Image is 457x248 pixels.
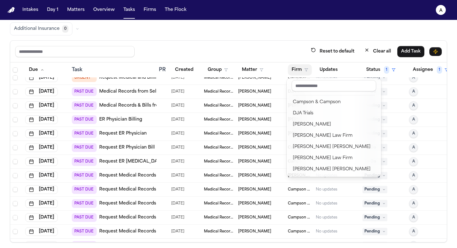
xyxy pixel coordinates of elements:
div: [PERSON_NAME] Law Firm [293,154,375,162]
button: Firm [288,64,312,76]
div: Firm [287,78,381,177]
div: [PERSON_NAME] [PERSON_NAME] [293,143,375,151]
div: [PERSON_NAME] [PERSON_NAME] [293,166,375,173]
div: [PERSON_NAME] Law Firm [293,132,375,140]
div: DJA Trials [293,110,375,117]
div: Campson & Campson [293,99,375,106]
div: [PERSON_NAME] [293,121,375,128]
